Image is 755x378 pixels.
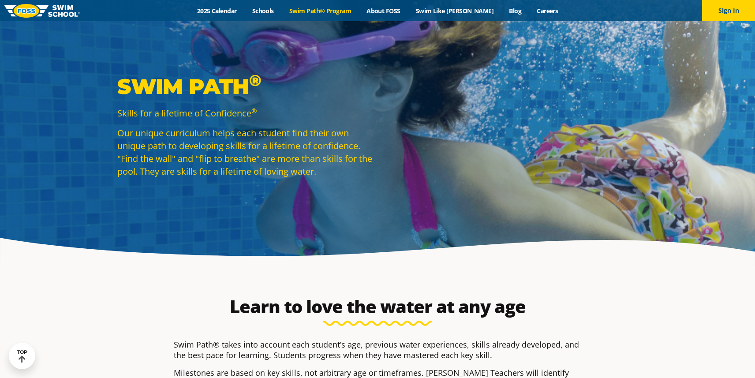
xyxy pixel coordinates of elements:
[4,4,80,18] img: FOSS Swim School Logo
[408,7,501,15] a: Swim Like [PERSON_NAME]
[117,107,373,120] p: Skills for a lifetime of Confidence
[17,349,27,363] div: TOP
[359,7,408,15] a: About FOSS
[169,296,586,317] h2: Learn to love the water at any age
[251,106,257,115] sup: ®
[249,71,261,90] sup: ®
[174,339,581,360] p: Swim Path® takes into account each student’s age, previous water experiences, skills already deve...
[244,7,281,15] a: Schools
[117,127,373,178] p: Our unique curriculum helps each student find their own unique path to developing skills for a li...
[501,7,529,15] a: Blog
[529,7,566,15] a: Careers
[189,7,244,15] a: 2025 Calendar
[281,7,359,15] a: Swim Path® Program
[117,73,373,100] p: Swim Path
